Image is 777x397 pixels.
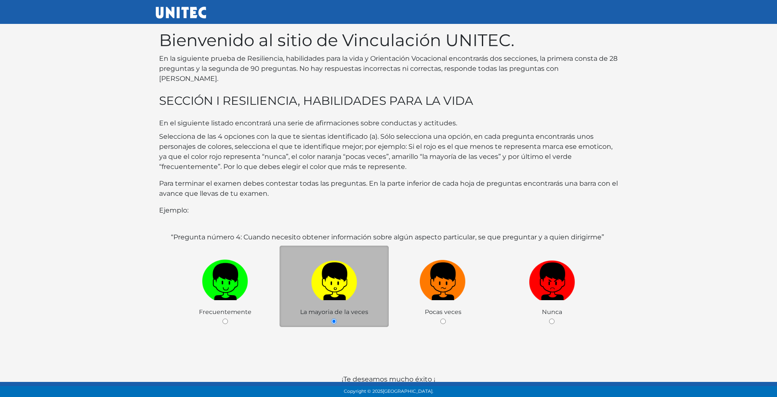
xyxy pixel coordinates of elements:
span: Nunca [542,308,562,316]
span: La mayoria de la veces [300,308,368,316]
p: Ejemplo: [159,205,618,215]
span: Frecuentemente [199,308,251,316]
h1: Bienvenido al sitio de Vinculación UNITEC. [159,30,618,50]
img: a1.png [311,257,357,301]
span: [GEOGRAPHIC_DATA]. [383,389,433,394]
img: n1.png [420,257,466,301]
img: UNITEC [156,7,206,18]
p: En la siguiente prueba de Resiliencia, habilidades para la vida y Orientación Vocacional encontra... [159,54,618,84]
span: Pocas veces [425,308,461,316]
p: Selecciona de las 4 opciones con la que te sientas identificado (a). Sólo selecciona una opción, ... [159,132,618,172]
img: v1.png [202,257,248,301]
p: Para terminar el examen debes contestar todas las preguntas. En la parte inferior de cada hoja de... [159,179,618,199]
img: r1.png [529,257,575,301]
label: “Pregunta número 4: Cuando necesito obtener información sobre algún aspecto particular, se que pr... [171,232,604,242]
h3: SECCIÓN I RESILIENCIA, HABILIDADES PARA LA VIDA [159,94,618,108]
p: En el siguiente listado encontrará una serie de afirmaciones sobre conductas y actitudes. [159,118,618,128]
